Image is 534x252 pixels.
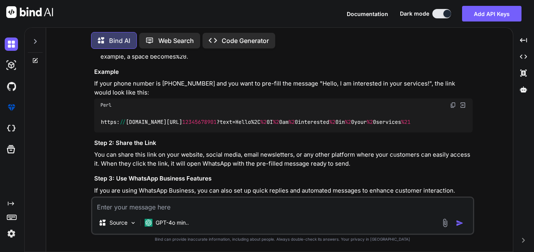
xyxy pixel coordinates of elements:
span: %21 [401,118,410,125]
span: %2 [345,118,351,125]
h3: Example [94,68,473,77]
img: Open in Browser [459,102,466,109]
span: Perl [100,102,111,108]
img: darkAi-studio [5,59,18,72]
span: Dark mode [400,10,429,18]
p: If your phone number is [PHONE_NUMBER] and you want to pre-fill the message "Hello, I am interest... [94,79,473,97]
h3: Step 2: Share the Link [94,139,473,148]
img: GPT-4o mini [145,219,152,227]
span: %2 [260,118,267,125]
img: cloudideIcon [5,122,18,135]
button: Documentation [347,10,388,18]
code: https: [DOMAIN_NAME][URL] ?text=Hello%2C 0I 0am 0interested 0in 0your 0services [100,118,411,126]
p: Source [109,219,127,227]
p: GPT-4o min.. [156,219,189,227]
img: copy [450,102,456,108]
button: Add API Keys [462,6,521,21]
span: %2 [367,118,373,125]
span: // [120,118,126,125]
span: Documentation [347,11,388,17]
img: Pick Models [130,220,136,226]
img: Bind AI [6,6,53,18]
span: %2 [289,118,295,125]
img: darkChat [5,38,18,51]
img: attachment [441,218,450,227]
code: %20 [176,53,186,61]
img: githubDark [5,80,18,93]
p: Bind can provide inaccurate information, including about people. Always double-check its answers.... [91,236,474,242]
p: If you are using WhatsApp Business, you can also set up quick replies and automated messages to e... [94,186,473,204]
span: 12345678901 [182,118,217,125]
p: Bind AI [109,36,130,45]
p: Web Search [158,36,194,45]
p: Code Generator [222,36,269,45]
h3: Step 3: Use WhatsApp Business Features [94,174,473,183]
img: icon [456,219,464,227]
p: You can share this link on your website, social media, email newsletters, or any other platform w... [94,150,473,168]
span: %2 [329,118,335,125]
span: %2 [273,118,279,125]
img: premium [5,101,18,114]
img: settings [5,227,18,240]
